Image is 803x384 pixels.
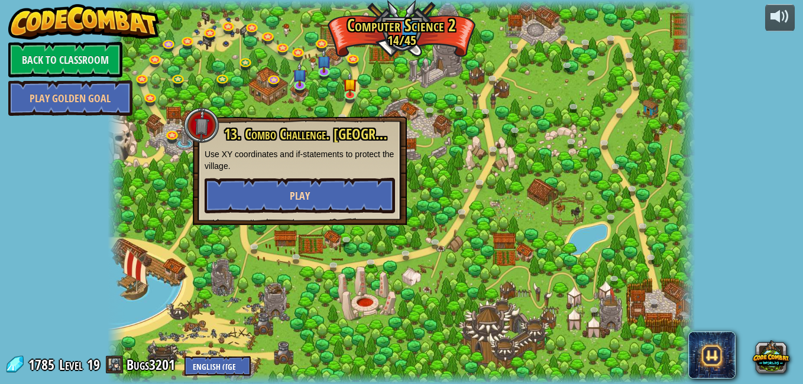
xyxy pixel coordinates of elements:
[28,355,58,374] span: 1785
[8,42,122,77] a: Back to Classroom
[317,49,331,73] img: level-banner-unstarted-subscriber.png
[205,178,395,213] button: Play
[290,188,310,203] span: Play
[293,62,307,86] img: level-banner-unstarted-subscriber.png
[59,355,83,375] span: Level
[127,355,179,374] a: Bugs3201
[87,355,100,374] span: 19
[224,124,448,144] span: 13. Combo Challenge. [GEOGRAPHIC_DATA]
[8,4,160,40] img: CodeCombat - Learn how to code by playing a game
[765,4,795,32] button: Adjust volume
[344,72,358,96] img: level-banner-started.png
[8,80,132,116] a: Play Golden Goal
[205,148,395,172] p: Use XY coordinates and if-statements to protect the village.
